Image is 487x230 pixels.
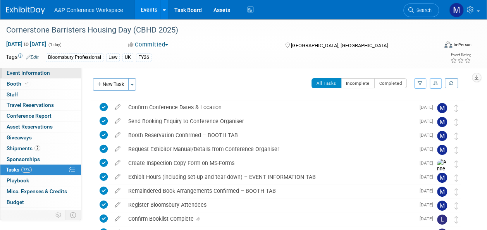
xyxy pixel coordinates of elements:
span: Event Information [7,70,50,76]
td: Toggle Event Tabs [65,210,81,220]
span: [GEOGRAPHIC_DATA], [GEOGRAPHIC_DATA] [291,43,388,48]
span: Tasks [6,166,32,173]
img: Matt Hambridge [437,173,447,183]
td: Tags [6,53,39,62]
span: [DATE] [420,118,437,124]
div: UK [122,53,133,62]
a: edit [111,215,124,222]
a: Staff [0,89,81,100]
img: ExhibitDay [6,7,45,14]
img: Matt Hambridge [437,145,447,155]
span: Conference Report [7,113,52,119]
img: Louise Morgan [437,215,447,225]
a: Playbook [0,175,81,186]
a: edit [111,173,124,180]
div: In-Person [453,42,472,48]
span: ROI, Objectives & ROO [7,210,59,216]
div: Confirm Conference Dates & Location [124,101,415,114]
img: Matt Hambridge [437,187,447,197]
img: Matt Hambridge [437,201,447,211]
a: edit [111,187,124,194]
i: Move task [454,146,458,154]
i: Move task [454,105,458,112]
i: Move task [454,174,458,182]
span: [DATE] [420,188,437,194]
a: Event Information [0,68,81,78]
a: Booth [0,79,81,89]
td: Personalize Event Tab Strip [52,210,65,220]
div: Bloomsbury Professional [46,53,103,62]
span: [DATE] [DATE] [6,41,46,48]
a: edit [111,104,124,111]
a: Travel Reservations [0,100,81,110]
a: edit [111,160,124,166]
div: Confirm Booklist Complete [124,212,415,225]
img: Format-Inperson.png [444,41,452,48]
span: Asset Reservations [7,124,53,130]
button: Completed [374,78,407,88]
a: Asset Reservations [0,122,81,132]
a: Refresh [445,78,458,88]
i: Move task [454,202,458,209]
span: Giveaways [7,134,32,141]
img: Anne Weston [437,159,449,186]
i: Move task [454,160,458,168]
div: Exhibit Hours (including set-up and tear-down) – EVENT INFORMATION TAB [124,170,415,184]
a: Shipments2 [0,143,81,154]
button: All Tasks [311,78,341,88]
a: edit [111,132,124,139]
span: Playbook [7,177,29,184]
span: Budget [7,199,24,205]
span: [DATE] [420,105,437,110]
img: Matt Hambridge [437,131,447,141]
span: [DATE] [420,216,437,221]
a: Edit [26,55,39,60]
i: Move task [454,118,458,126]
div: Request Exhibitor Manual/Details from Conference Organiser [124,142,415,156]
i: Move task [454,216,458,223]
span: Sponsorships [7,156,40,162]
a: Tasks77% [0,165,81,175]
div: Booth Reservation Confirmed – BOOTH TAB [124,129,415,142]
i: Move task [454,132,458,140]
span: [DATE] [420,174,437,180]
img: Matt Hambridge [437,117,447,127]
div: Register Bloomsbury Attendees [124,198,415,211]
div: Remaindered Book Arrangements Confirmed – BOOTH TAB [124,184,415,197]
span: Search [414,7,432,13]
div: Cornerstone Barristers Housing Day (CBHD 2025) [3,23,432,37]
span: Staff [7,91,18,98]
div: FY26 [136,53,151,62]
i: Booth reservation complete [25,81,29,86]
span: [DATE] [420,202,437,208]
span: Booth [7,81,30,87]
div: Law [106,53,120,62]
a: Conference Report [0,111,81,121]
span: [DATE] [420,146,437,152]
span: Shipments [7,145,40,151]
div: Event Format [404,40,472,52]
img: Matt Hambridge [449,3,464,17]
a: edit [111,118,124,125]
span: (1 day) [48,42,62,47]
span: A&P Conference Workspace [54,7,123,13]
div: Event Rating [450,53,471,57]
img: Matt Hambridge [437,103,447,113]
i: Move task [454,188,458,196]
a: Budget [0,197,81,208]
button: New Task [93,78,129,91]
a: edit [111,201,124,208]
span: to [22,41,30,47]
a: Giveaways [0,132,81,143]
a: Misc. Expenses & Credits [0,186,81,197]
a: Sponsorships [0,154,81,165]
a: Search [403,3,439,17]
a: ROI, Objectives & ROO [0,208,81,218]
span: [DATE] [420,160,437,166]
span: 77% [21,167,32,173]
div: Send Booking Enquiry to Conference Organiser [124,115,415,128]
div: Create Inspection Copy Form on MS-Forms [124,156,415,170]
a: edit [111,146,124,153]
span: Misc. Expenses & Credits [7,188,67,194]
button: Incomplete [341,78,375,88]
